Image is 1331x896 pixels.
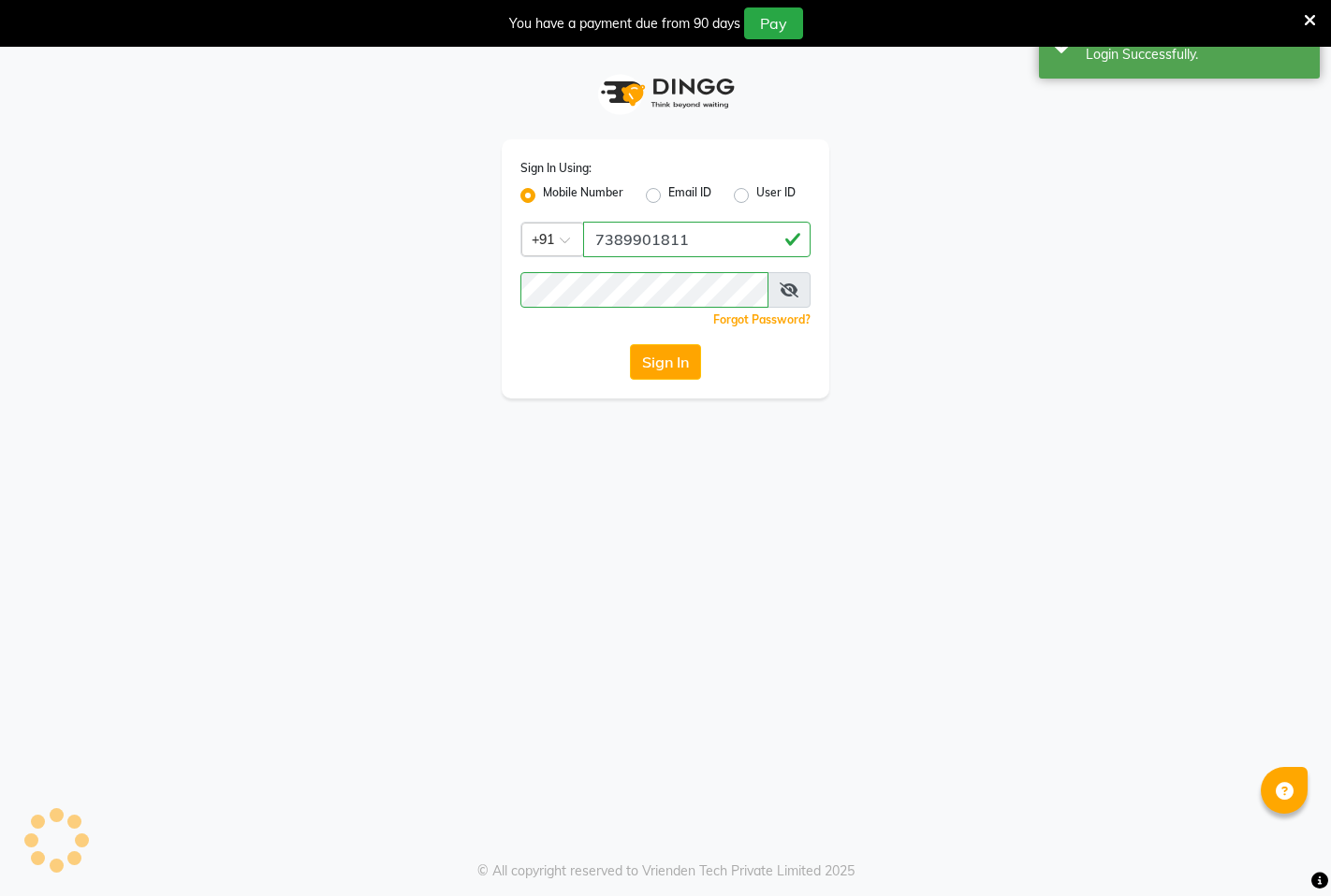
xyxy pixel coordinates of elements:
button: Pay [744,7,803,39]
label: Email ID [668,184,711,207]
div: Login Successfully. [1086,45,1306,65]
label: Mobile Number [543,184,623,207]
label: Sign In Using: [520,160,592,177]
img: logo1.svg [591,65,740,121]
input: Username [583,222,811,257]
iframe: chat widget [1252,821,1312,877]
label: User ID [756,184,796,207]
div: You have a payment due from 90 days [509,14,740,34]
input: Username [520,272,768,308]
a: Forgot Password? [713,312,811,326]
button: Sign In [630,344,701,380]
